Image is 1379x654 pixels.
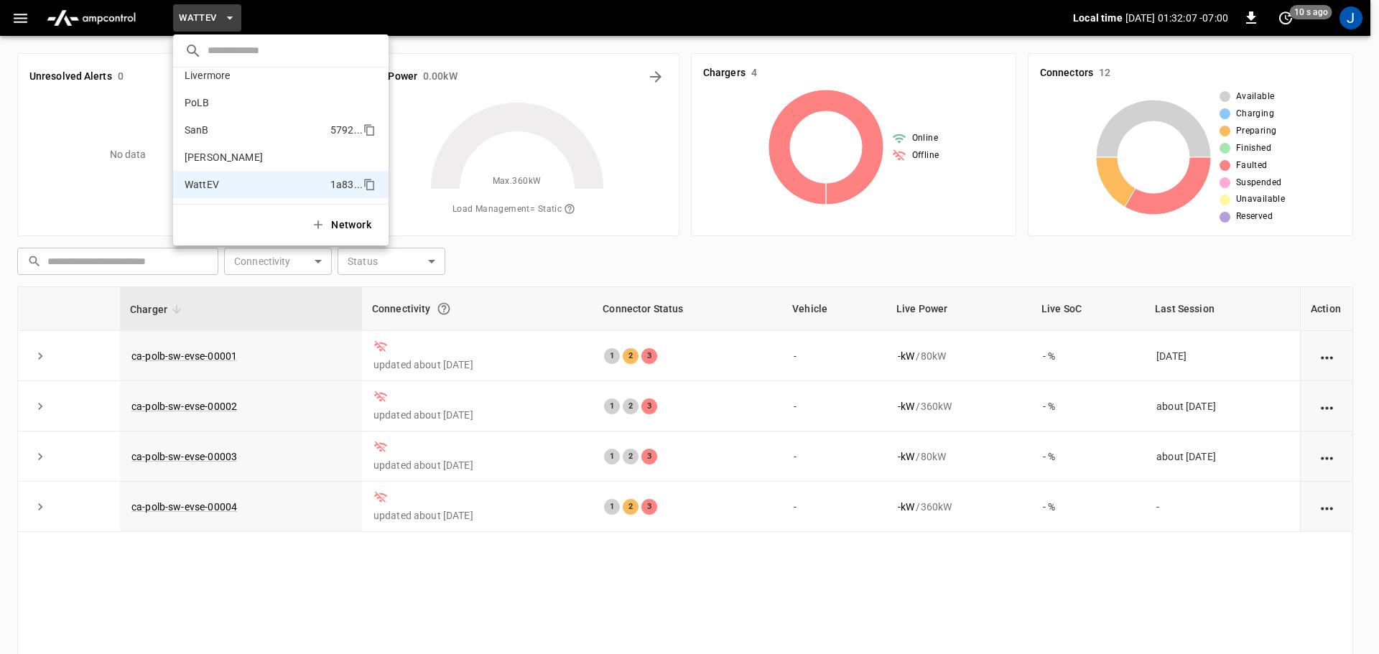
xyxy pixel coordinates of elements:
div: copy [362,121,378,139]
p: PoLB [185,95,210,110]
p: [PERSON_NAME] [185,150,263,164]
p: SanB [185,123,209,137]
p: WattEV [185,177,219,192]
button: Network [302,210,383,240]
div: copy [362,176,378,193]
p: Livermore [185,68,230,83]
